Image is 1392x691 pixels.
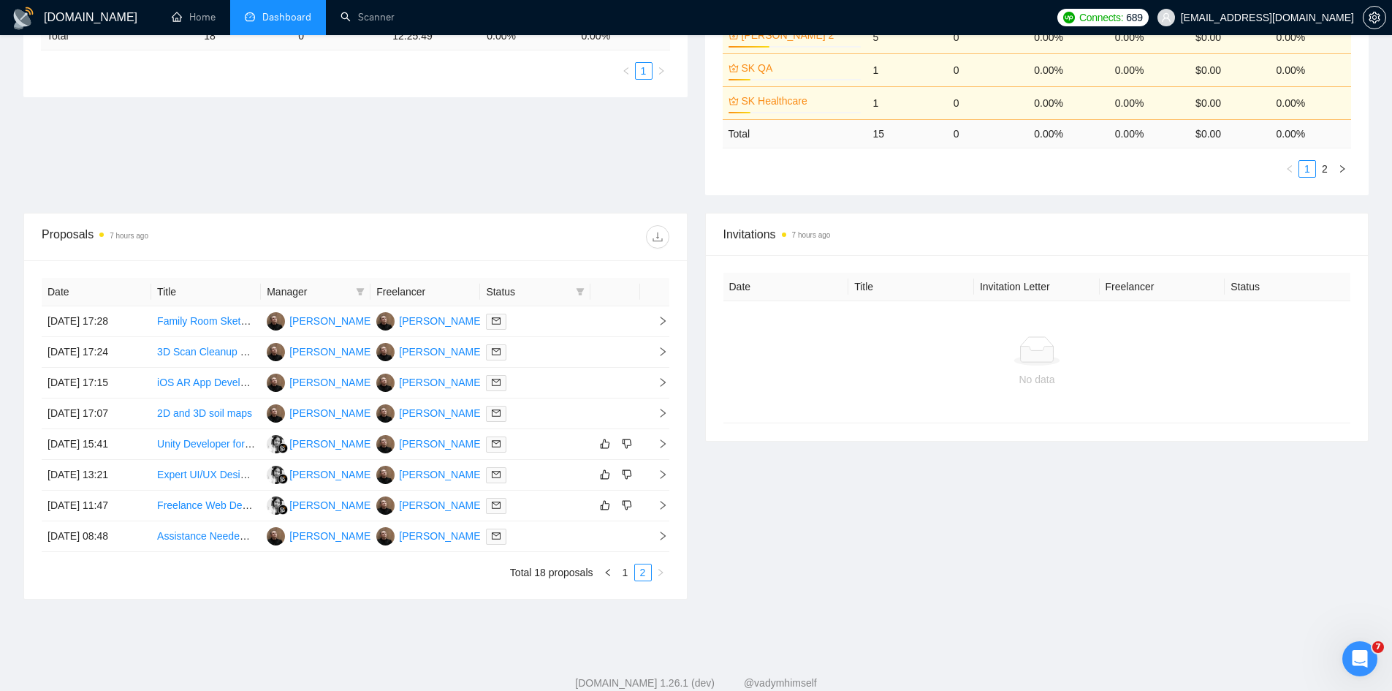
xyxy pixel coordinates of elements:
td: Assistance Needed for ThingsBoard Rule Chains Configuration [151,521,261,552]
li: Next Page [652,564,669,581]
td: 1 [867,86,947,119]
div: Proposals [42,225,355,249]
div: [PERSON_NAME] Tatiievskyi [289,313,423,329]
a: Expert UI/UX Designer Needed for Complex B2B SaaS Web Application [157,469,483,480]
span: right [656,568,665,577]
span: mail [492,501,501,510]
td: [DATE] 17:28 [42,306,151,337]
td: 0 [948,20,1028,53]
button: setting [1363,6,1386,29]
td: 18 [198,22,292,50]
div: [PERSON_NAME] [289,436,373,452]
a: 2D and 3D soil maps [157,407,252,419]
td: 1 [867,53,947,86]
a: DT[PERSON_NAME] Tatiievskyi [376,529,533,541]
img: DT [376,312,395,331]
td: 0.00 % [575,22,669,50]
a: 1 [1299,161,1315,177]
span: mail [492,317,501,325]
span: mail [492,347,501,356]
div: [PERSON_NAME] Tatiievskyi [399,313,533,329]
span: 689 [1126,10,1142,26]
img: gigradar-bm.png [278,443,288,453]
a: homeHome [172,11,216,23]
div: [PERSON_NAME] Tatiievskyi [289,405,423,421]
div: [PERSON_NAME] [289,497,373,513]
span: right [646,377,668,388]
span: Manager [267,284,350,300]
img: upwork-logo.png [1063,12,1075,23]
a: searchScanner [341,11,395,23]
a: DT[PERSON_NAME] Tatiievskyi [376,437,533,449]
a: 2 [635,564,651,581]
td: [DATE] 17:07 [42,399,151,429]
span: user [1161,12,1171,23]
a: DT[PERSON_NAME] Tatiievskyi [267,376,423,388]
div: [PERSON_NAME] Tatiievskyi [399,467,533,483]
li: Previous Page [1281,160,1298,178]
button: dislike [618,435,636,453]
div: [PERSON_NAME] [289,467,373,483]
li: 1 [635,62,653,80]
span: right [646,439,668,449]
td: 0 [948,86,1028,119]
span: right [646,469,668,480]
a: Freelance Web Designer (XD/Figma) [157,499,325,511]
th: Status [1225,273,1350,301]
li: Next Page [1334,160,1351,178]
td: 0 [292,22,387,50]
td: 0.00% [1028,20,1108,53]
span: Dashboard [262,11,311,23]
td: 12:25:49 [387,22,481,50]
a: setting [1363,12,1386,23]
span: right [646,408,668,418]
span: setting [1364,12,1385,23]
li: Next Page [653,62,670,80]
td: 0.00% [1109,20,1190,53]
td: [DATE] 15:41 [42,429,151,460]
a: Family Room Sketch and 3D Mockup [157,315,326,327]
li: 2 [634,564,652,581]
img: logo [12,7,35,30]
th: Date [723,273,849,301]
span: left [622,67,631,75]
a: 2 [1317,161,1333,177]
td: Total [41,22,198,50]
li: Previous Page [617,62,635,80]
span: mail [492,409,501,418]
div: [PERSON_NAME] Tatiievskyi [289,528,423,544]
span: crown [729,63,739,73]
a: DT[PERSON_NAME] Tatiievskyi [267,314,423,326]
th: Freelancer [370,278,480,306]
button: like [596,496,614,514]
span: dislike [622,469,632,480]
img: DT [267,404,285,423]
th: Date [42,278,151,306]
img: DT [267,374,285,392]
td: 2D and 3D soil maps [151,399,261,429]
td: 0.00 % [481,22,575,50]
td: 0.00% [1109,86,1190,119]
span: mail [492,532,501,540]
span: dislike [622,438,632,450]
img: DT [376,496,395,515]
a: 1 [617,564,634,581]
img: DT [376,374,395,392]
button: right [1334,160,1351,178]
img: DT [267,312,285,331]
td: 0.00 % [1271,119,1351,148]
time: 7 hours ago [110,232,148,240]
th: Manager [261,278,370,306]
a: DT[PERSON_NAME] Tatiievskyi [267,529,423,541]
img: DT [376,527,395,545]
img: gigradar-bm.png [278,505,288,515]
a: SK Healthcare [742,93,859,109]
iframe: Intercom live chat [1342,641,1377,676]
img: GB [267,466,285,484]
div: [PERSON_NAME] Tatiievskyi [289,344,423,360]
a: [DOMAIN_NAME] 1.26.1 (dev) [575,677,715,689]
td: Freelance Web Designer (XD/Figma) [151,491,261,521]
td: [DATE] 17:15 [42,368,151,399]
div: No data [735,371,1339,388]
button: left [1281,160,1298,178]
